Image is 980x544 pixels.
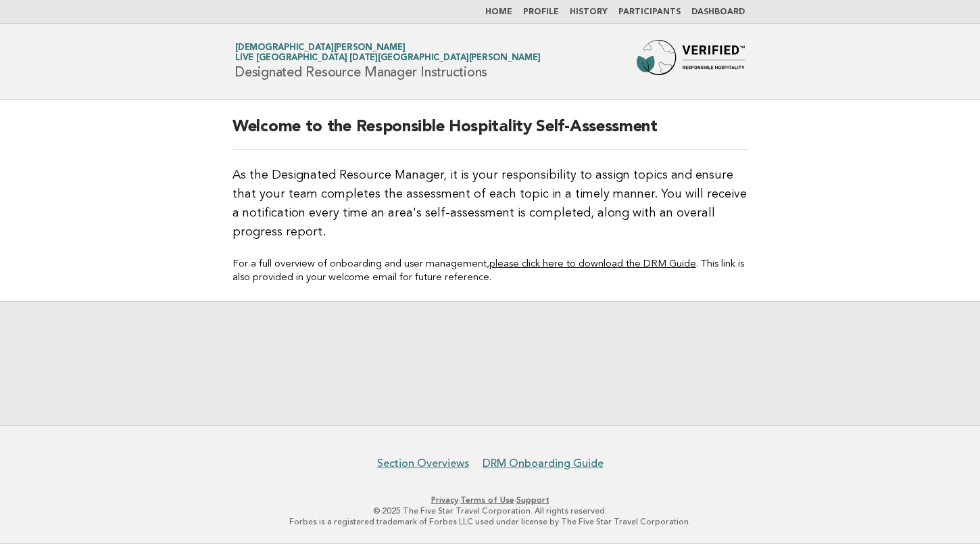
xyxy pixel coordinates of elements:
a: Home [485,8,512,16]
p: As the Designated Resource Manager, it is your responsibility to assign topics and ensure that yo... [232,166,748,242]
h1: Designated Resource Manager Instructions [235,44,540,79]
a: please click here to download the DRM Guide [489,259,696,269]
img: Forbes Travel Guide [637,40,745,83]
a: Support [516,495,549,505]
p: · · [76,495,904,505]
a: Profile [523,8,559,16]
a: Dashboard [691,8,745,16]
a: Terms of Use [460,495,514,505]
a: Participants [618,8,681,16]
a: History [570,8,608,16]
p: Forbes is a registered trademark of Forbes LLC used under license by The Five Star Travel Corpora... [76,516,904,527]
a: Privacy [431,495,458,505]
p: © 2025 The Five Star Travel Corporation. All rights reserved. [76,505,904,516]
span: Live [GEOGRAPHIC_DATA] [DATE][GEOGRAPHIC_DATA][PERSON_NAME] [235,54,540,63]
a: DRM Onboarding Guide [483,457,604,470]
a: [DEMOGRAPHIC_DATA][PERSON_NAME]Live [GEOGRAPHIC_DATA] [DATE][GEOGRAPHIC_DATA][PERSON_NAME] [235,43,540,62]
a: Section Overviews [377,457,469,470]
h2: Welcome to the Responsible Hospitality Self-Assessment [232,116,748,150]
p: For a full overview of onboarding and user management, . This link is also provided in your welco... [232,258,748,285]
